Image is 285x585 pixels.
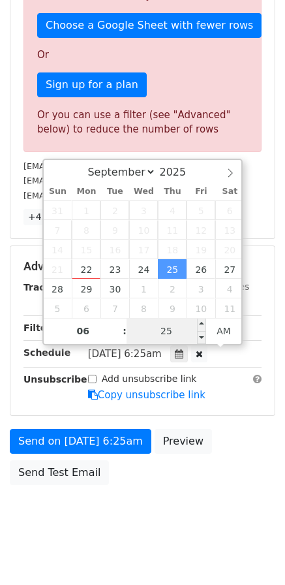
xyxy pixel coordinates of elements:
[23,282,67,292] strong: Tracking
[44,298,72,318] span: October 5, 2025
[44,187,72,196] span: Sun
[158,220,187,240] span: September 11, 2025
[158,259,187,279] span: September 25, 2025
[215,279,244,298] span: October 4, 2025
[72,187,100,196] span: Mon
[100,240,129,259] span: September 16, 2025
[23,191,169,200] small: [EMAIL_ADDRESS][DOMAIN_NAME]
[88,348,162,360] span: [DATE] 6:25am
[123,318,127,344] span: :
[158,200,187,220] span: September 4, 2025
[37,13,262,38] a: Choose a Google Sheet with fewer rows
[44,220,72,240] span: September 7, 2025
[129,220,158,240] span: September 10, 2025
[72,240,100,259] span: September 15, 2025
[155,429,212,454] a: Preview
[129,200,158,220] span: September 3, 2025
[206,318,242,344] span: Click to toggle
[100,187,129,196] span: Tue
[129,259,158,279] span: September 24, 2025
[37,72,147,97] a: Sign up for a plan
[187,200,215,220] span: September 5, 2025
[158,240,187,259] span: September 18, 2025
[23,161,169,171] small: [EMAIL_ADDRESS][DOMAIN_NAME]
[88,389,205,401] a: Copy unsubscribe link
[215,240,244,259] span: September 20, 2025
[10,460,109,485] a: Send Test Email
[158,279,187,298] span: October 2, 2025
[37,108,248,137] div: Or you can use a filter (see "Advanced" below) to reduce the number of rows
[187,187,215,196] span: Fri
[23,347,70,358] strong: Schedule
[127,318,206,344] input: Minute
[100,220,129,240] span: September 9, 2025
[100,298,129,318] span: October 7, 2025
[129,240,158,259] span: September 17, 2025
[44,259,72,279] span: September 21, 2025
[187,220,215,240] span: September 12, 2025
[72,279,100,298] span: September 29, 2025
[215,220,244,240] span: September 13, 2025
[187,259,215,279] span: September 26, 2025
[102,372,197,386] label: Add unsubscribe link
[215,187,244,196] span: Sat
[23,259,262,274] h5: Advanced
[100,200,129,220] span: September 2, 2025
[187,240,215,259] span: September 19, 2025
[187,298,215,318] span: October 10, 2025
[215,259,244,279] span: September 27, 2025
[158,298,187,318] span: October 9, 2025
[72,220,100,240] span: September 8, 2025
[10,429,151,454] a: Send on [DATE] 6:25am
[72,259,100,279] span: September 22, 2025
[100,259,129,279] span: September 23, 2025
[72,298,100,318] span: October 6, 2025
[156,166,203,178] input: Year
[72,200,100,220] span: September 1, 2025
[23,176,169,185] small: [EMAIL_ADDRESS][DOMAIN_NAME]
[220,522,285,585] iframe: Chat Widget
[187,279,215,298] span: October 3, 2025
[129,298,158,318] span: October 8, 2025
[44,200,72,220] span: August 31, 2025
[215,200,244,220] span: September 6, 2025
[158,187,187,196] span: Thu
[23,323,57,333] strong: Filters
[220,522,285,585] div: Widget de chat
[129,187,158,196] span: Wed
[44,240,72,259] span: September 14, 2025
[100,279,129,298] span: September 30, 2025
[37,48,248,62] p: Or
[215,298,244,318] span: October 11, 2025
[129,279,158,298] span: October 1, 2025
[44,318,123,344] input: Hour
[23,374,87,385] strong: Unsubscribe
[44,279,72,298] span: September 28, 2025
[23,209,78,225] a: +43 more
